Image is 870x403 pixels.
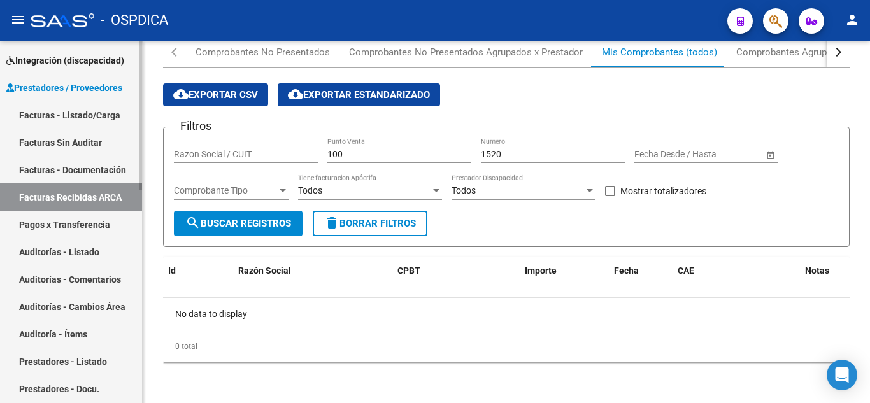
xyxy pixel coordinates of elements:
[764,148,777,161] button: Open calendar
[168,265,176,276] span: Id
[634,149,681,160] input: Fecha inicio
[233,257,392,285] datatable-header-cell: Razón Social
[163,257,214,285] datatable-header-cell: Id
[163,330,850,362] div: 0 total
[673,257,800,285] datatable-header-cell: CAE
[174,117,218,135] h3: Filtros
[452,185,476,195] span: Todos
[174,185,277,196] span: Comprobante Tipo
[10,12,25,27] mat-icon: menu
[324,215,339,230] mat-icon: delete
[185,215,201,230] mat-icon: search
[313,211,427,236] button: Borrar Filtros
[278,83,440,106] button: Exportar Estandarizado
[173,89,258,101] span: Exportar CSV
[609,257,673,285] datatable-header-cell: Fecha
[620,183,706,199] span: Mostrar totalizadores
[324,218,416,229] span: Borrar Filtros
[288,89,430,101] span: Exportar Estandarizado
[845,12,860,27] mat-icon: person
[163,83,268,106] button: Exportar CSV
[101,6,168,34] span: - OSPDICA
[614,265,639,276] span: Fecha
[288,87,303,102] mat-icon: cloud_download
[298,185,322,195] span: Todos
[6,53,124,67] span: Integración (discapacidad)
[196,45,330,59] div: Comprobantes No Presentados
[349,45,583,59] div: Comprobantes No Presentados Agrupados x Prestador
[185,218,291,229] span: Buscar Registros
[6,81,122,95] span: Prestadores / Proveedores
[397,265,420,276] span: CPBT
[525,265,557,276] span: Importe
[392,257,520,285] datatable-header-cell: CPBT
[174,211,303,236] button: Buscar Registros
[602,45,717,59] div: Mis Comprobantes (todos)
[692,149,754,160] input: Fecha fin
[173,87,189,102] mat-icon: cloud_download
[678,265,694,276] span: CAE
[163,298,850,330] div: No data to display
[520,257,609,285] datatable-header-cell: Importe
[238,265,291,276] span: Razón Social
[827,360,857,390] div: Open Intercom Messenger
[805,265,829,276] span: Notas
